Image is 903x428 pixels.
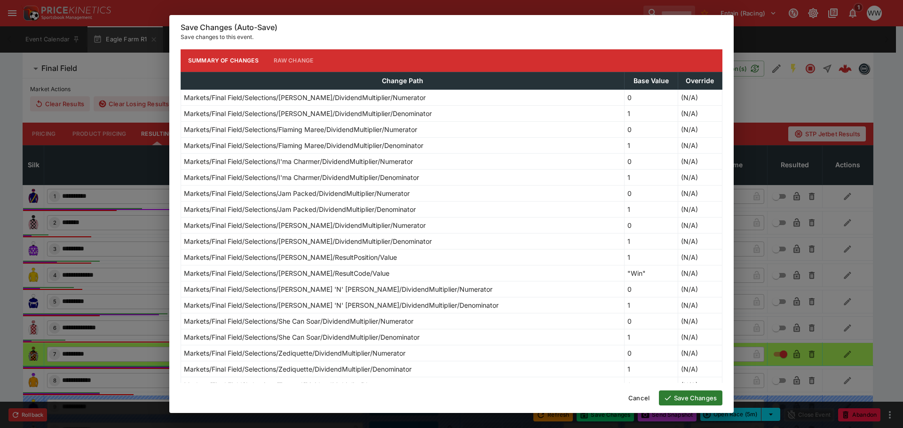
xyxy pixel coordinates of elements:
[678,137,722,153] td: (N/A)
[625,89,678,105] td: 0
[659,390,722,405] button: Save Changes
[678,185,722,201] td: (N/A)
[678,153,722,169] td: (N/A)
[184,300,499,310] p: Markets/Final Field/Selections/[PERSON_NAME] 'N' [PERSON_NAME]/DividendMultiplier/Denominator
[625,105,678,121] td: 1
[184,236,432,246] p: Markets/Final Field/Selections/[PERSON_NAME]/DividendMultiplier/Denominator
[184,332,420,342] p: Markets/Final Field/Selections/She Can Soar/DividendMultiplier/Denominator
[625,281,678,297] td: 0
[625,345,678,361] td: 0
[625,329,678,345] td: 1
[184,93,426,102] p: Markets/Final Field/Selections/[PERSON_NAME]/DividendMultiplier/Numerator
[184,316,413,326] p: Markets/Final Field/Selections/She Can Soar/DividendMultiplier/Numerator
[678,313,722,329] td: (N/A)
[625,201,678,217] td: 1
[184,125,417,134] p: Markets/Final Field/Selections/Flaming Maree/DividendMultiplier/Numerator
[678,249,722,265] td: (N/A)
[678,377,722,393] td: (N/A)
[625,377,678,393] td: 0
[266,49,321,72] button: Raw Change
[678,361,722,377] td: (N/A)
[623,390,655,405] button: Cancel
[678,169,722,185] td: (N/A)
[184,348,405,358] p: Markets/Final Field/Selections/Zediquette/DividendMultiplier/Numerator
[625,313,678,329] td: 0
[678,281,722,297] td: (N/A)
[625,169,678,185] td: 1
[678,233,722,249] td: (N/A)
[678,121,722,137] td: (N/A)
[184,140,423,150] p: Markets/Final Field/Selections/Flaming Maree/DividendMultiplier/Denominator
[184,172,419,182] p: Markets/Final Field/Selections/I'ma Charmer/DividendMultiplier/Denominator
[678,72,722,89] th: Override
[678,89,722,105] td: (N/A)
[625,233,678,249] td: 1
[184,204,416,214] p: Markets/Final Field/Selections/Jam Packed/DividendMultiplier/Denominator
[184,284,492,294] p: Markets/Final Field/Selections/[PERSON_NAME] 'N' [PERSON_NAME]/DividendMultiplier/Numerator
[181,32,722,42] p: Save changes to this event.
[184,364,412,374] p: Markets/Final Field/Selections/Zediquette/DividendMultiplier/Denominator
[184,220,426,230] p: Markets/Final Field/Selections/[PERSON_NAME]/DividendMultiplier/Numerator
[625,121,678,137] td: 0
[184,156,413,166] p: Markets/Final Field/Selections/I'ma Charmer/DividendMultiplier/Numerator
[678,201,722,217] td: (N/A)
[625,265,678,281] td: "Win"
[678,265,722,281] td: (N/A)
[625,185,678,201] td: 0
[184,188,410,198] p: Markets/Final Field/Selections/Jam Packed/DividendMultiplier/Numerator
[181,49,266,72] button: Summary of Changes
[184,380,396,390] p: Markets/Final Field/Selections/Zousoul/DividendMultiplier/Numerator
[625,249,678,265] td: 1
[625,137,678,153] td: 1
[678,217,722,233] td: (N/A)
[625,72,678,89] th: Base Value
[184,109,432,118] p: Markets/Final Field/Selections/[PERSON_NAME]/DividendMultiplier/Denominator
[678,105,722,121] td: (N/A)
[678,297,722,313] td: (N/A)
[184,268,389,278] p: Markets/Final Field/Selections/[PERSON_NAME]/ResultCode/Value
[625,217,678,233] td: 0
[625,361,678,377] td: 1
[184,252,397,262] p: Markets/Final Field/Selections/[PERSON_NAME]/ResultPosition/Value
[181,23,722,32] h6: Save Changes (Auto-Save)
[678,329,722,345] td: (N/A)
[625,297,678,313] td: 1
[625,153,678,169] td: 0
[181,72,625,89] th: Change Path
[678,345,722,361] td: (N/A)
